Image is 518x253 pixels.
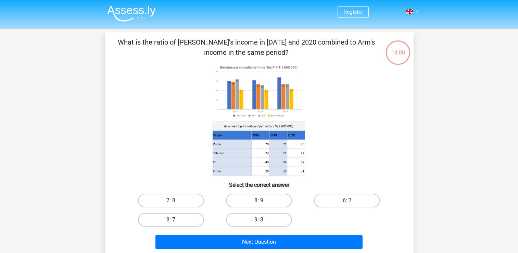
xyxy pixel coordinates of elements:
label: 9: 8 [226,213,292,227]
label: 6: 7 [314,194,380,207]
img: Assessly [107,5,156,22]
label: 7: 8 [138,194,204,207]
div: 14:00 [385,40,411,57]
label: 8: 9 [226,194,292,207]
h6: Select the correct answer [116,176,403,188]
label: 8: 7 [138,213,204,227]
p: What is the ratio of [PERSON_NAME]'s income in [DATE] and 2020 combined to Arm's income in the sa... [116,37,377,58]
button: Next Question [155,235,363,249]
a: Register [343,9,363,15]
